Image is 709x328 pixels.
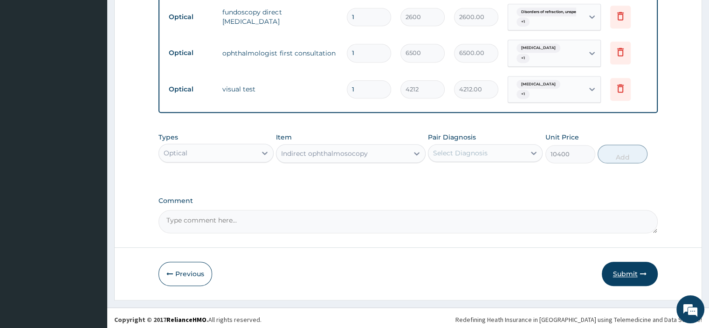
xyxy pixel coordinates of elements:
[5,224,178,257] textarea: Type your message and hit 'Enter'
[516,7,584,17] span: Disorders of refraction, unspe...
[516,90,530,99] span: + 1
[455,315,702,324] div: Redefining Heath Insurance in [GEOGRAPHIC_DATA] using Telemedicine and Data Science!
[281,149,368,158] div: Indirect ophthalmosocopy
[164,8,218,26] td: Optical
[17,47,38,70] img: d_794563401_company_1708531726252_794563401
[276,133,292,142] label: Item
[516,54,530,63] span: + 1
[164,148,187,158] div: Optical
[164,81,218,98] td: Optical
[166,315,207,324] a: RelianceHMO
[158,262,212,286] button: Previous
[164,44,218,62] td: Optical
[516,43,560,53] span: [MEDICAL_DATA]
[218,44,342,63] td: ophthalmologist first consultation
[114,315,208,324] strong: Copyright © 2017 .
[48,52,157,64] div: Chat with us now
[516,80,560,89] span: [MEDICAL_DATA]
[602,262,658,286] button: Submit
[218,3,342,31] td: fundoscopy direct [MEDICAL_DATA]
[158,133,178,141] label: Types
[153,5,175,27] div: Minimize live chat window
[545,133,579,142] label: Unit Price
[598,145,647,163] button: Add
[516,17,530,27] span: + 1
[433,148,488,158] div: Select Diagnosis
[428,133,476,142] label: Pair Diagnosis
[158,197,657,205] label: Comment
[54,102,129,196] span: We're online!
[218,80,342,98] td: visual test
